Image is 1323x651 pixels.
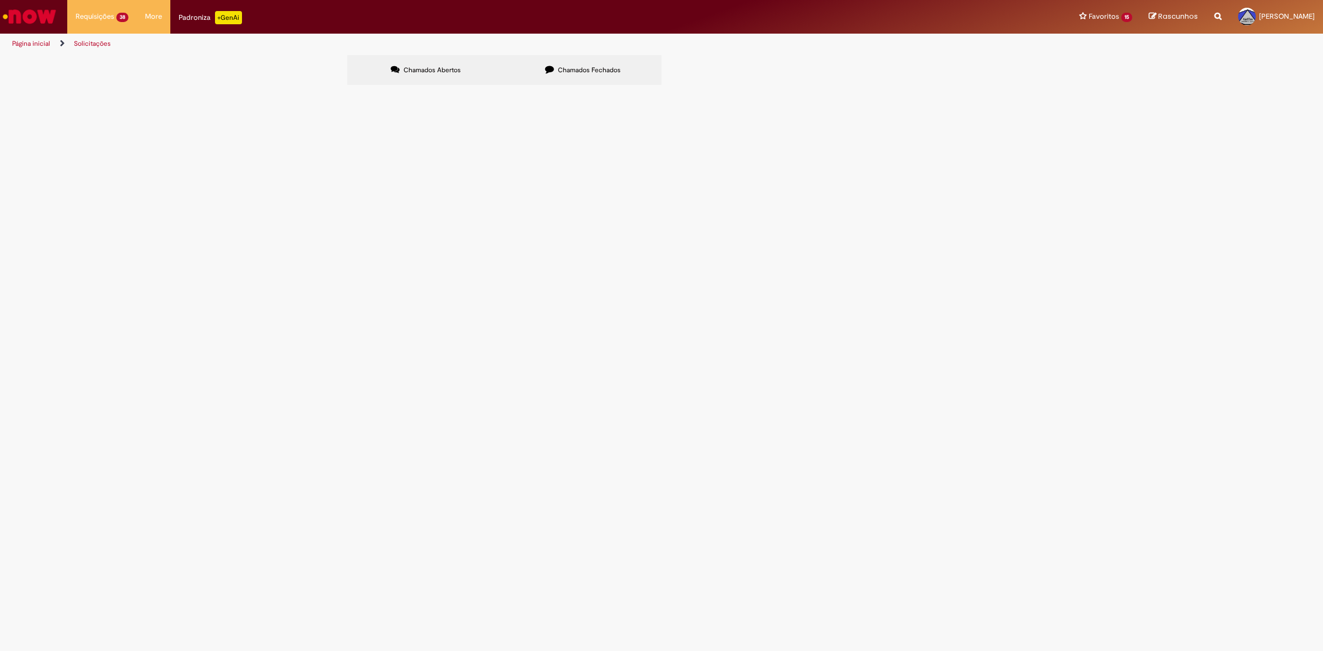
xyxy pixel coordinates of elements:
span: Requisições [76,11,114,22]
img: ServiceNow [1,6,58,28]
span: 38 [116,13,128,22]
a: Solicitações [74,39,111,48]
span: More [145,11,162,22]
a: Página inicial [12,39,50,48]
a: Rascunhos [1149,12,1198,22]
span: 15 [1121,13,1132,22]
div: Padroniza [179,11,242,24]
span: Chamados Abertos [404,66,461,74]
p: +GenAi [215,11,242,24]
span: [PERSON_NAME] [1259,12,1315,21]
ul: Trilhas de página [8,34,874,54]
span: Rascunhos [1158,11,1198,21]
span: Chamados Fechados [558,66,621,74]
span: Favoritos [1089,11,1119,22]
